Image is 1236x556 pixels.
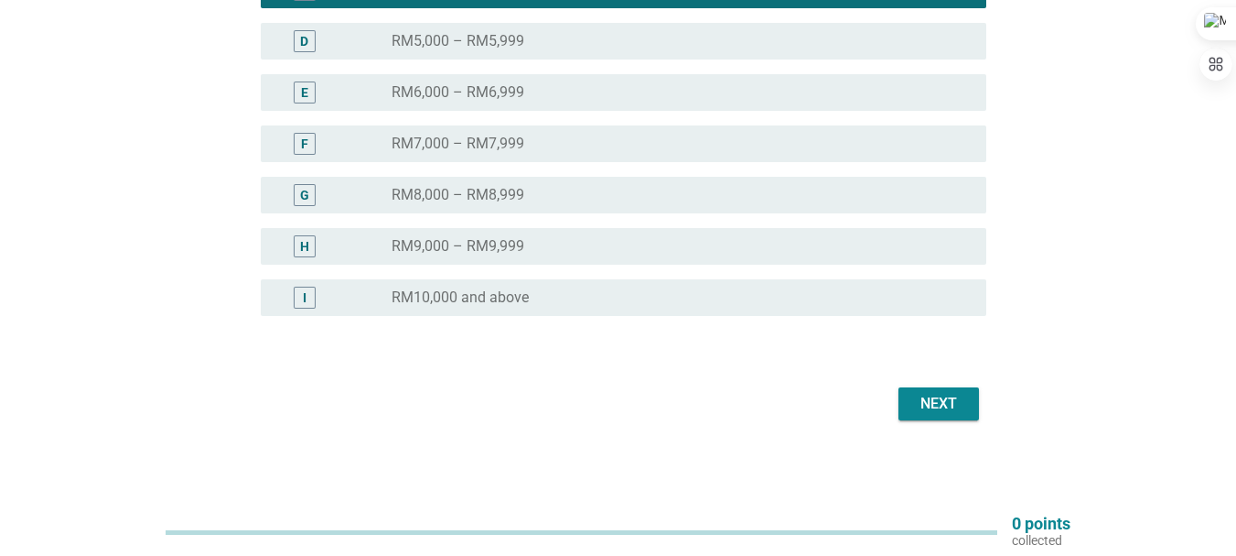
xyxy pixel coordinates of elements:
div: I [303,289,306,308]
div: Next [913,393,964,415]
label: RM9,000 – RM9,999 [392,237,524,256]
label: RM6,000 – RM6,999 [392,83,524,102]
p: 0 points [1012,516,1070,532]
label: RM5,000 – RM5,999 [392,32,524,50]
div: G [300,186,309,205]
div: F [301,135,308,154]
button: Next [898,387,979,420]
div: H [300,237,309,256]
label: RM10,000 and above [392,289,529,307]
div: D [300,32,308,51]
label: RM8,000 – RM8,999 [392,186,524,204]
label: RM7,000 – RM7,999 [392,135,524,153]
div: E [301,83,308,103]
p: collected [1012,532,1070,549]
